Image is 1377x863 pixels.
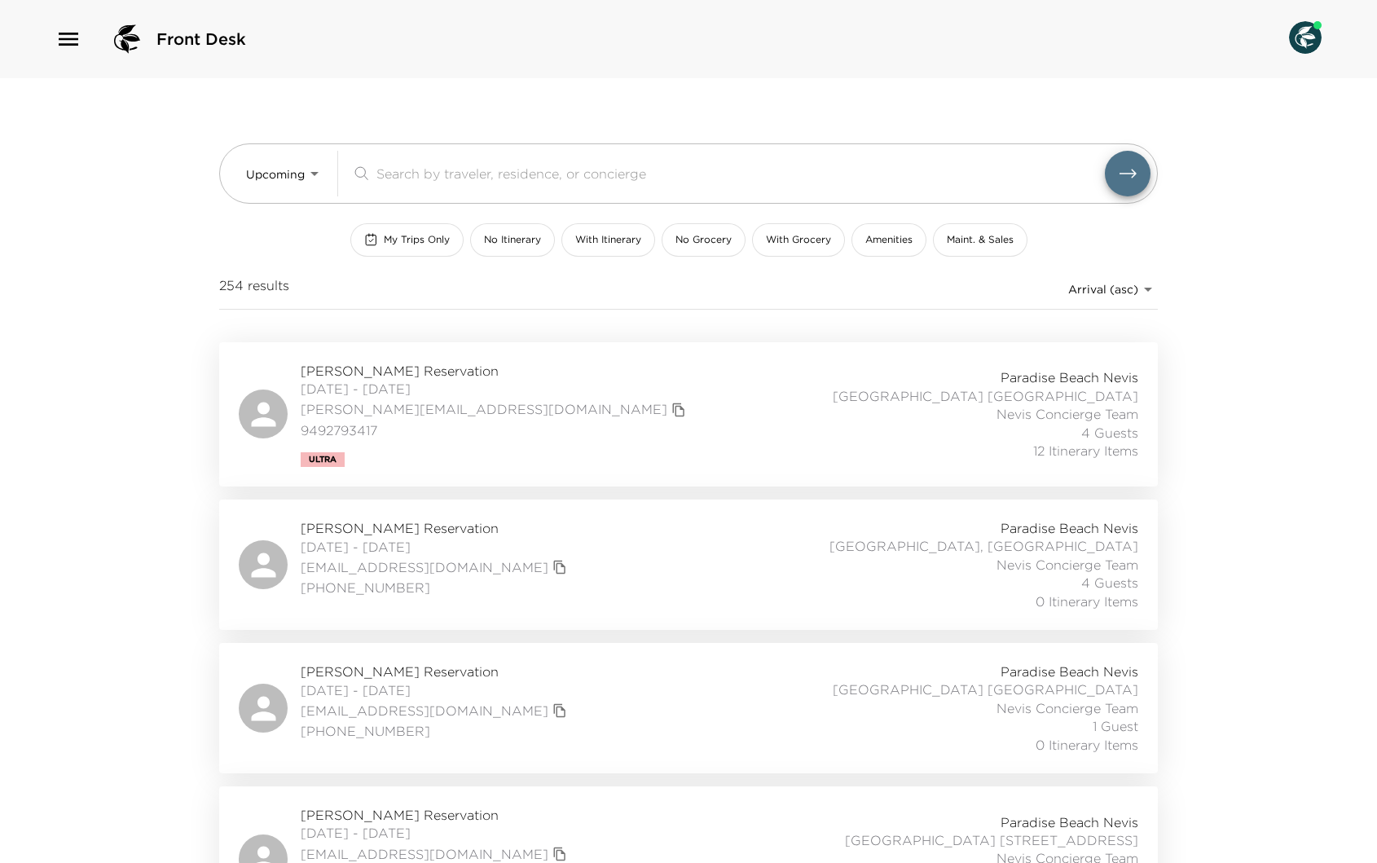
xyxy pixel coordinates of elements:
span: Paradise Beach Nevis [1001,368,1138,386]
span: 1 Guest [1093,717,1138,735]
button: With Itinerary [561,223,655,257]
span: [PERSON_NAME] Reservation [301,362,690,380]
span: My Trips Only [384,233,450,247]
a: [PERSON_NAME] Reservation[DATE] - [DATE][EMAIL_ADDRESS][DOMAIN_NAME]copy primary member email[PHO... [219,500,1158,630]
a: [EMAIL_ADDRESS][DOMAIN_NAME] [301,558,548,576]
span: Nevis Concierge Team [996,405,1138,423]
button: My Trips Only [350,223,464,257]
a: [PERSON_NAME][EMAIL_ADDRESS][DOMAIN_NAME] [301,400,667,418]
button: Amenities [851,223,926,257]
button: copy primary member email [548,556,571,579]
span: Paradise Beach Nevis [1001,663,1138,680]
span: [PERSON_NAME] Reservation [301,519,571,537]
img: User [1289,21,1322,54]
span: 9492793417 [301,421,690,439]
a: [EMAIL_ADDRESS][DOMAIN_NAME] [301,845,548,863]
span: [PHONE_NUMBER] [301,722,571,740]
button: No Itinerary [470,223,555,257]
button: copy primary member email [548,699,571,722]
span: Nevis Concierge Team [996,699,1138,717]
button: copy primary member email [667,398,690,421]
span: 0 Itinerary Items [1036,736,1138,754]
span: [DATE] - [DATE] [301,824,571,842]
span: [DATE] - [DATE] [301,380,690,398]
input: Search by traveler, residence, or concierge [376,164,1105,183]
span: Maint. & Sales [947,233,1014,247]
span: Arrival (asc) [1068,282,1138,297]
span: Amenities [865,233,913,247]
span: Ultra [309,455,337,465]
span: [GEOGRAPHIC_DATA], [GEOGRAPHIC_DATA] [829,537,1138,555]
span: No Grocery [675,233,732,247]
button: With Grocery [752,223,845,257]
span: [GEOGRAPHIC_DATA] [STREET_ADDRESS] [845,831,1138,849]
span: 4 Guests [1081,424,1138,442]
span: [DATE] - [DATE] [301,681,571,699]
a: [PERSON_NAME] Reservation[DATE] - [DATE][EMAIL_ADDRESS][DOMAIN_NAME]copy primary member email[PHO... [219,643,1158,773]
img: logo [108,20,147,59]
span: Paradise Beach Nevis [1001,519,1138,537]
span: With Grocery [766,233,831,247]
button: No Grocery [662,223,746,257]
span: [DATE] - [DATE] [301,538,571,556]
span: With Itinerary [575,233,641,247]
button: Maint. & Sales [933,223,1027,257]
span: 4 Guests [1081,574,1138,592]
a: [EMAIL_ADDRESS][DOMAIN_NAME] [301,702,548,720]
span: [PHONE_NUMBER] [301,579,571,597]
span: Upcoming [246,167,305,182]
span: [GEOGRAPHIC_DATA] [GEOGRAPHIC_DATA] [833,387,1138,405]
span: 0 Itinerary Items [1036,592,1138,610]
span: Paradise Beach Nevis [1001,813,1138,831]
span: 254 results [219,276,289,302]
span: No Itinerary [484,233,541,247]
span: [PERSON_NAME] Reservation [301,806,571,824]
span: [PERSON_NAME] Reservation [301,663,571,680]
span: Nevis Concierge Team [996,556,1138,574]
span: Front Desk [156,28,246,51]
a: [PERSON_NAME] Reservation[DATE] - [DATE][PERSON_NAME][EMAIL_ADDRESS][DOMAIN_NAME]copy primary mem... [219,342,1158,487]
span: [GEOGRAPHIC_DATA] [GEOGRAPHIC_DATA] [833,680,1138,698]
span: 12 Itinerary Items [1033,442,1138,460]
